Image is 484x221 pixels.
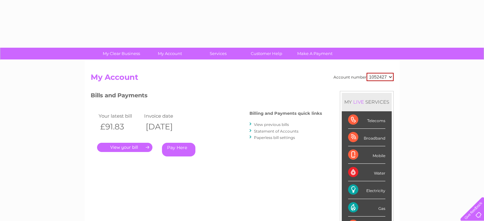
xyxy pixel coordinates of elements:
[91,91,322,102] h3: Bills and Payments
[97,112,143,120] td: Your latest bill
[95,48,148,59] a: My Clear Business
[254,135,295,140] a: Paperless bill settings
[352,99,365,105] div: LIVE
[254,129,298,134] a: Statement of Accounts
[97,120,143,133] th: £91.83
[348,111,385,129] div: Telecoms
[348,181,385,199] div: Electricity
[144,48,196,59] a: My Account
[249,111,322,116] h4: Billing and Payments quick links
[254,122,289,127] a: View previous bills
[333,73,394,81] div: Account number
[97,143,152,152] a: .
[289,48,341,59] a: Make A Payment
[192,48,244,59] a: Services
[91,73,394,85] h2: My Account
[348,199,385,217] div: Gas
[143,112,188,120] td: Invoice date
[348,129,385,146] div: Broadband
[348,146,385,164] div: Mobile
[143,120,188,133] th: [DATE]
[342,93,392,111] div: MY SERVICES
[348,164,385,181] div: Water
[162,143,195,156] a: Pay Here
[240,48,293,59] a: Customer Help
